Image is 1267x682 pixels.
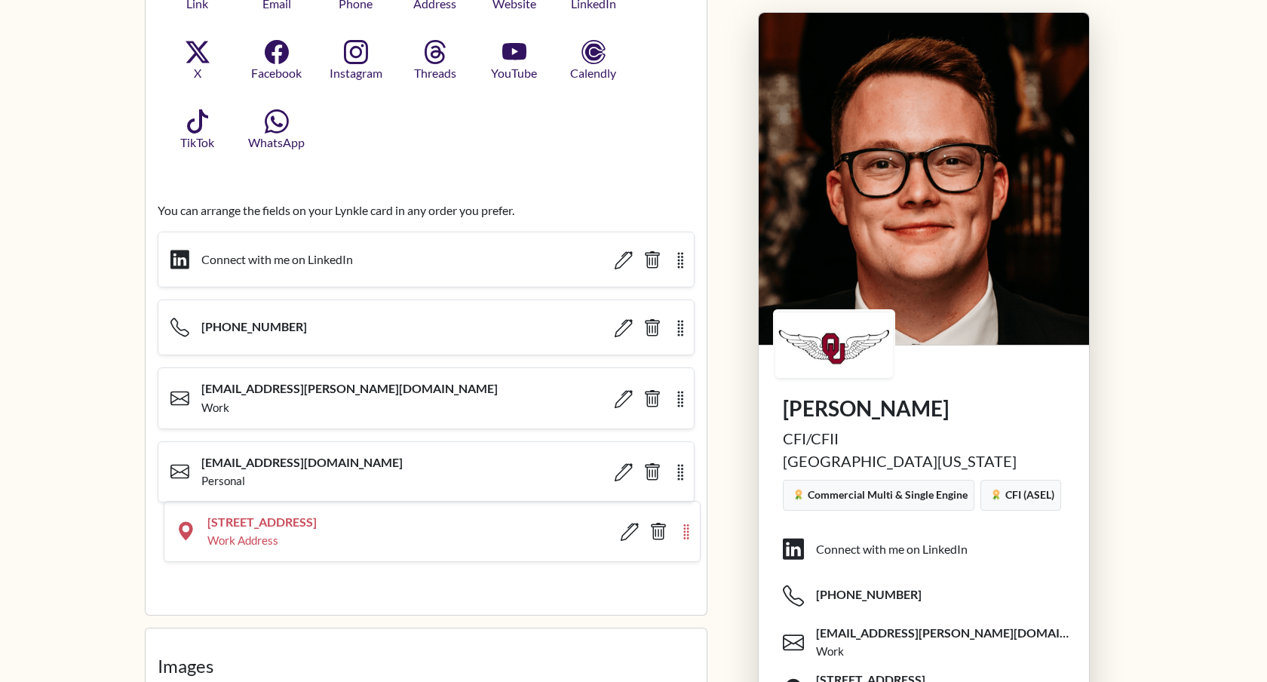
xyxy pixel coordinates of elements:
span: TikTok [167,134,229,152]
button: TikTok [161,108,234,153]
div: [PHONE_NUMBER] [158,300,695,367]
span: YouTube [483,64,545,82]
span: Connect with me on LinkedIn [783,526,1077,573]
div: [EMAIL_ADDRESS][PERSON_NAME][DOMAIN_NAME]Work [158,367,695,441]
span: [PHONE_NUMBER] [816,587,922,604]
h1: [PERSON_NAME] [783,396,1065,422]
div: Personal [201,472,245,490]
span: [PHONE_NUMBER] [783,573,1077,619]
span: Threads [404,64,466,82]
span: [EMAIL_ADDRESS][DOMAIN_NAME] [201,454,403,471]
div: CFI/CFII [783,428,1065,450]
span: [EMAIL_ADDRESS][PERSON_NAME][DOMAIN_NAME]Work [783,619,1077,666]
span: CFI (ASEL) [1005,489,1054,502]
button: Instagram [320,38,392,84]
button: Facebook [241,38,313,84]
div: [EMAIL_ADDRESS][DOMAIN_NAME]Personal [158,441,695,502]
button: Calendly [557,38,630,84]
div: Work Address [207,532,278,549]
span: Calendly [563,64,624,82]
button: YouTube [478,38,551,84]
div: [STREET_ADDRESS]Work Address [164,501,701,562]
button: Threads [399,38,471,84]
img: accreditation [790,487,808,505]
img: logo [775,312,893,378]
div: Connect with me on LinkedIn [158,232,695,300]
div: Connect with me on LinkedIn [201,250,353,269]
legend: Images [158,653,695,680]
button: X [161,38,234,84]
div: [EMAIL_ADDRESS][DOMAIN_NAME]Personal [158,441,695,515]
div: [PHONE_NUMBER] [158,300,695,355]
div: Work [201,399,229,416]
span: Commercial Multi & Single Engine [808,489,968,502]
div: Work [816,644,844,661]
span: [EMAIL_ADDRESS][PERSON_NAME][DOMAIN_NAME] [201,380,498,397]
div: Connect with me on LinkedIn [816,540,968,558]
span: X [167,64,229,82]
span: [PHONE_NUMBER] [201,318,307,335]
div: [GEOGRAPHIC_DATA][US_STATE] [783,450,1065,473]
span: Facebook [246,64,308,82]
p: You can arrange the fields on your Lynkle card in any order you prefer. [158,201,695,220]
span: [EMAIL_ADDRESS][PERSON_NAME][DOMAIN_NAME] [816,625,1077,641]
span: Instagram [325,64,387,82]
img: accreditation [987,487,1005,505]
span: [STREET_ADDRESS] [207,514,317,530]
button: WhatsApp [241,108,313,153]
div: Connect with me on LinkedIn [158,232,695,287]
div: [STREET_ADDRESS]Work Address [164,501,701,574]
div: [EMAIL_ADDRESS][PERSON_NAME][DOMAIN_NAME]Work [158,367,695,429]
img: profile picture [759,13,1089,345]
span: WhatsApp [246,134,308,152]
